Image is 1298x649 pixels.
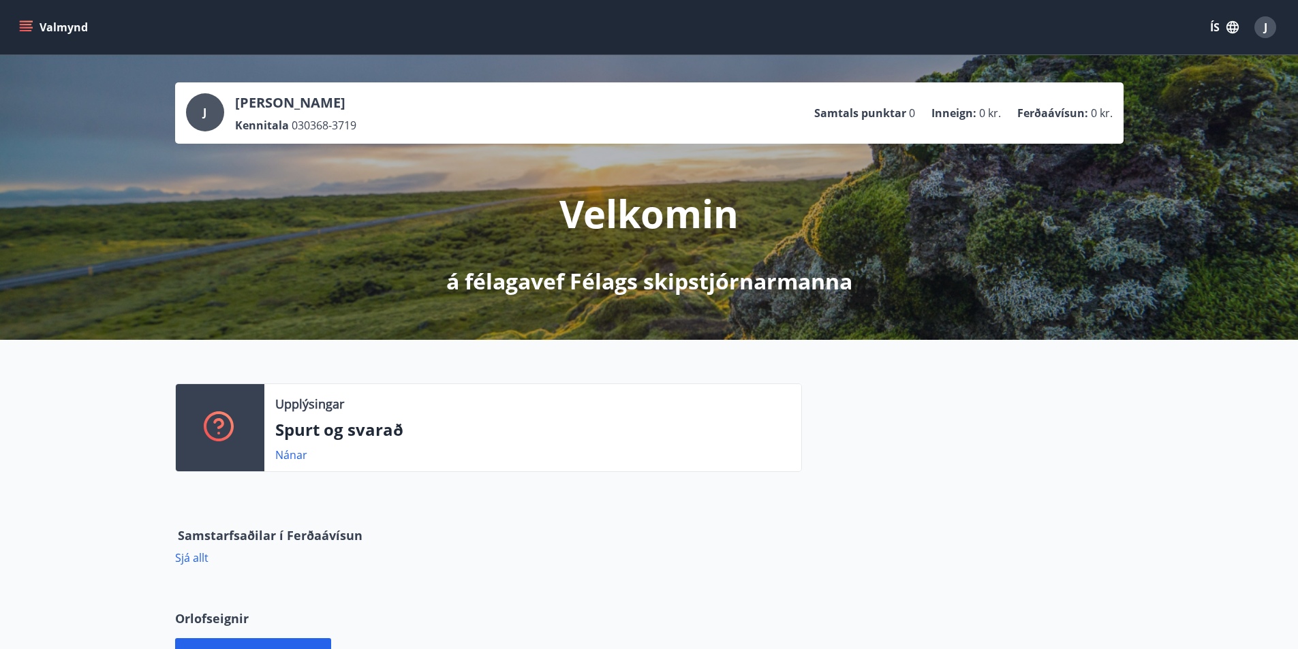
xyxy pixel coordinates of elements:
a: Sjá allt [175,550,208,565]
p: Upplýsingar [275,395,344,413]
span: 0 [909,106,915,121]
p: Spurt og svarað [275,418,790,441]
p: Velkomin [559,187,739,239]
p: Ferðaávísun : [1017,106,1088,121]
a: Nánar [275,447,307,462]
span: Orlofseignir [175,610,249,627]
button: ÍS [1203,15,1246,39]
p: á félagavef Félags skipstjórnarmanna [446,266,852,296]
span: 030368-3719 [292,118,356,133]
span: 0 kr. [1091,106,1113,121]
p: Samtals punktar [814,106,906,121]
span: Samstarfsaðilar í Ferðaávísun [178,526,362,544]
span: J [203,105,206,120]
button: menu [16,15,93,39]
p: Inneign : [931,106,976,121]
span: 0 kr. [979,106,1001,121]
button: J [1249,11,1282,44]
p: Kennitala [235,118,289,133]
p: [PERSON_NAME] [235,93,356,112]
span: J [1264,20,1267,35]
